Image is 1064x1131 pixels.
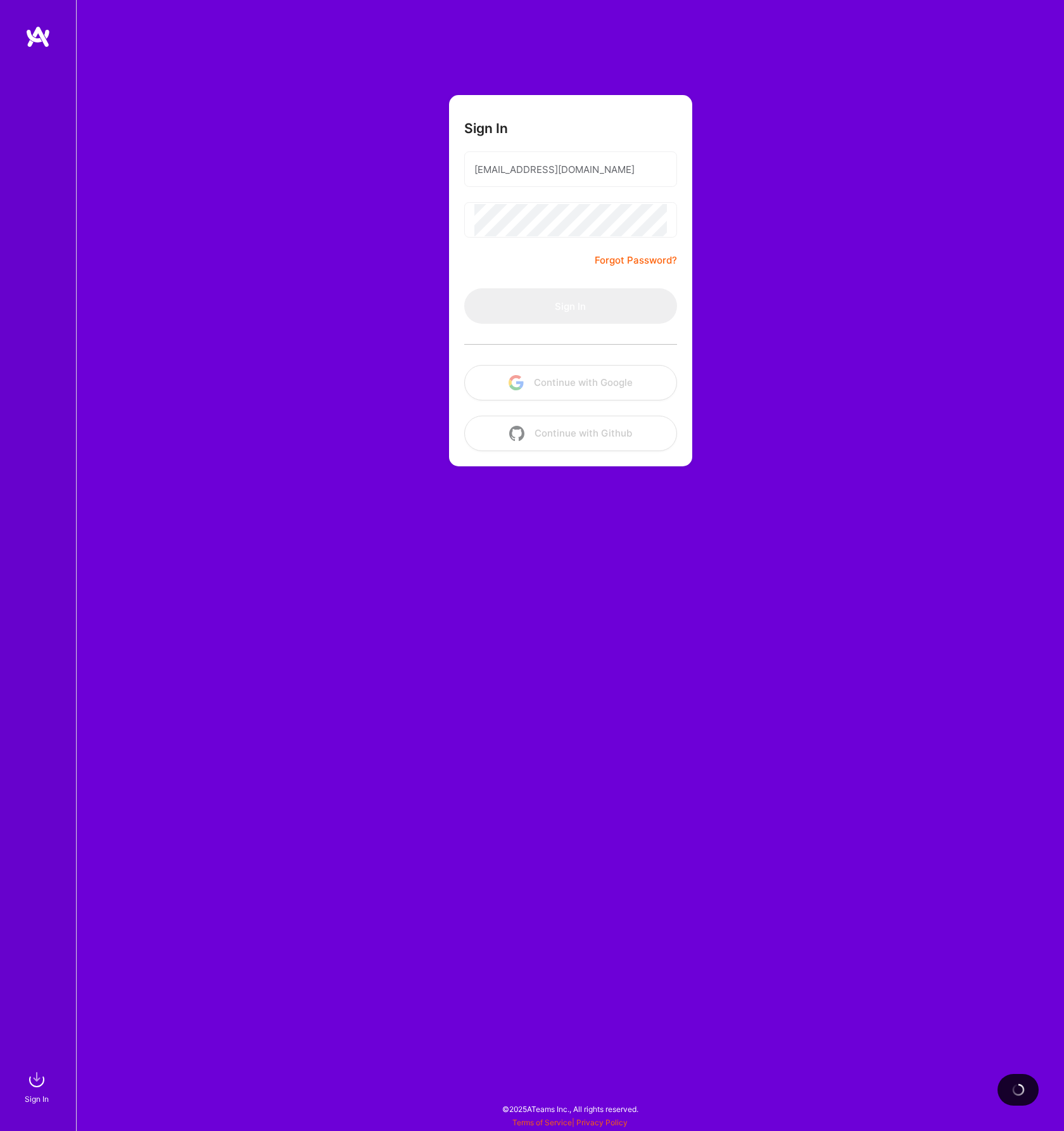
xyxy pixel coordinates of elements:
img: logo [25,25,51,48]
a: Privacy Policy [576,1118,628,1127]
div: © 2025 ATeams Inc., All rights reserved. [76,1093,1064,1125]
img: icon [509,375,524,390]
a: Terms of Service [512,1118,572,1127]
button: Continue with Github [464,416,677,451]
a: Forgot Password? [595,253,677,268]
span: | [512,1118,628,1127]
a: sign inSign In [27,1067,49,1106]
button: Continue with Google [464,365,677,400]
div: Sign In [25,1092,49,1106]
img: icon [509,426,524,441]
img: loading [1009,1081,1027,1099]
img: sign in [24,1067,49,1092]
h3: Sign In [464,120,508,136]
input: Email... [474,153,667,186]
button: Sign In [464,288,677,324]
